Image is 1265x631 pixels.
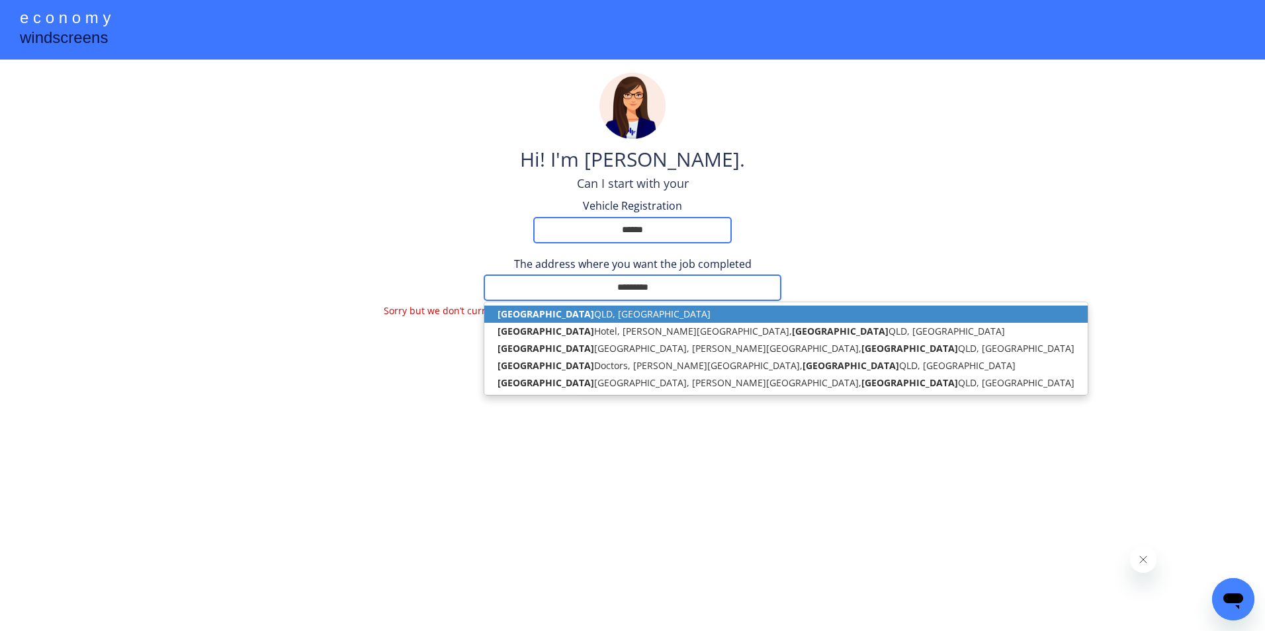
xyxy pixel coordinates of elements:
p: Doctors, [PERSON_NAME][GEOGRAPHIC_DATA], QLD, [GEOGRAPHIC_DATA] [484,357,1088,374]
div: The address where you want the job completed [384,257,881,271]
div: Sorry but we don’t currently service this area. We are expanding new areas all the time, so check... [384,304,881,334]
p: [GEOGRAPHIC_DATA], [PERSON_NAME][GEOGRAPHIC_DATA], QLD, [GEOGRAPHIC_DATA] [484,374,1088,392]
div: Can I start with your [577,175,689,192]
strong: [GEOGRAPHIC_DATA] [498,308,594,320]
strong: [GEOGRAPHIC_DATA] [792,325,889,337]
span: Hi. Need any help? [8,9,95,20]
strong: [GEOGRAPHIC_DATA] [803,359,899,372]
iframe: Close message [1130,546,1156,573]
strong: [GEOGRAPHIC_DATA] [861,342,958,355]
strong: [GEOGRAPHIC_DATA] [498,325,594,337]
div: Vehicle Registration [566,198,699,213]
div: Hi! I'm [PERSON_NAME]. [520,146,745,175]
strong: [GEOGRAPHIC_DATA] [498,376,594,389]
strong: [GEOGRAPHIC_DATA] [861,376,958,389]
strong: [GEOGRAPHIC_DATA] [498,342,594,355]
p: Hotel, [PERSON_NAME][GEOGRAPHIC_DATA], QLD, [GEOGRAPHIC_DATA] [484,323,1088,340]
p: QLD, [GEOGRAPHIC_DATA] [484,306,1088,323]
strong: [GEOGRAPHIC_DATA] [498,359,594,372]
p: [GEOGRAPHIC_DATA], [PERSON_NAME][GEOGRAPHIC_DATA], QLD, [GEOGRAPHIC_DATA] [484,340,1088,357]
div: windscreens [20,26,108,52]
iframe: Button to launch messaging window [1212,578,1254,620]
img: madeline.png [599,73,666,139]
div: e c o n o m y [20,7,110,32]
